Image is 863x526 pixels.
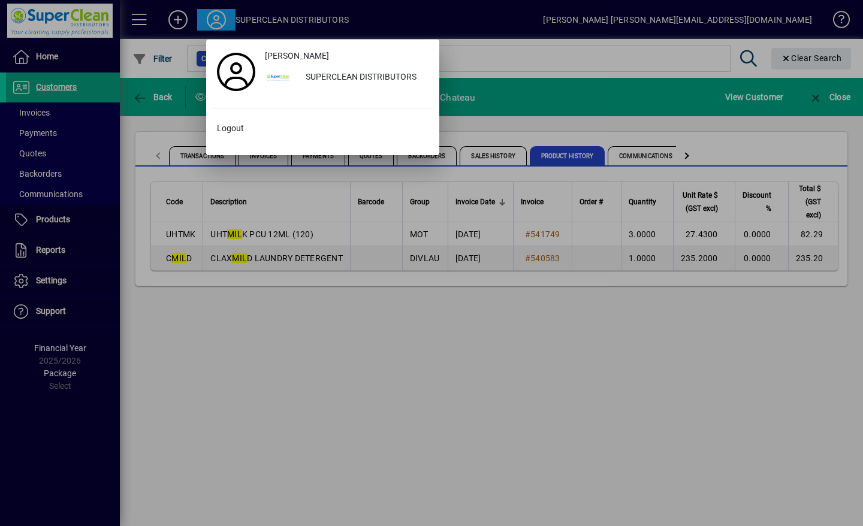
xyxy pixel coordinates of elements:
a: [PERSON_NAME] [260,46,433,67]
button: Logout [212,118,433,140]
span: [PERSON_NAME] [265,50,329,62]
button: SUPERCLEAN DISTRIBUTORS [260,67,433,89]
span: Logout [217,122,244,135]
a: Profile [212,61,260,83]
div: SUPERCLEAN DISTRIBUTORS [296,67,433,89]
